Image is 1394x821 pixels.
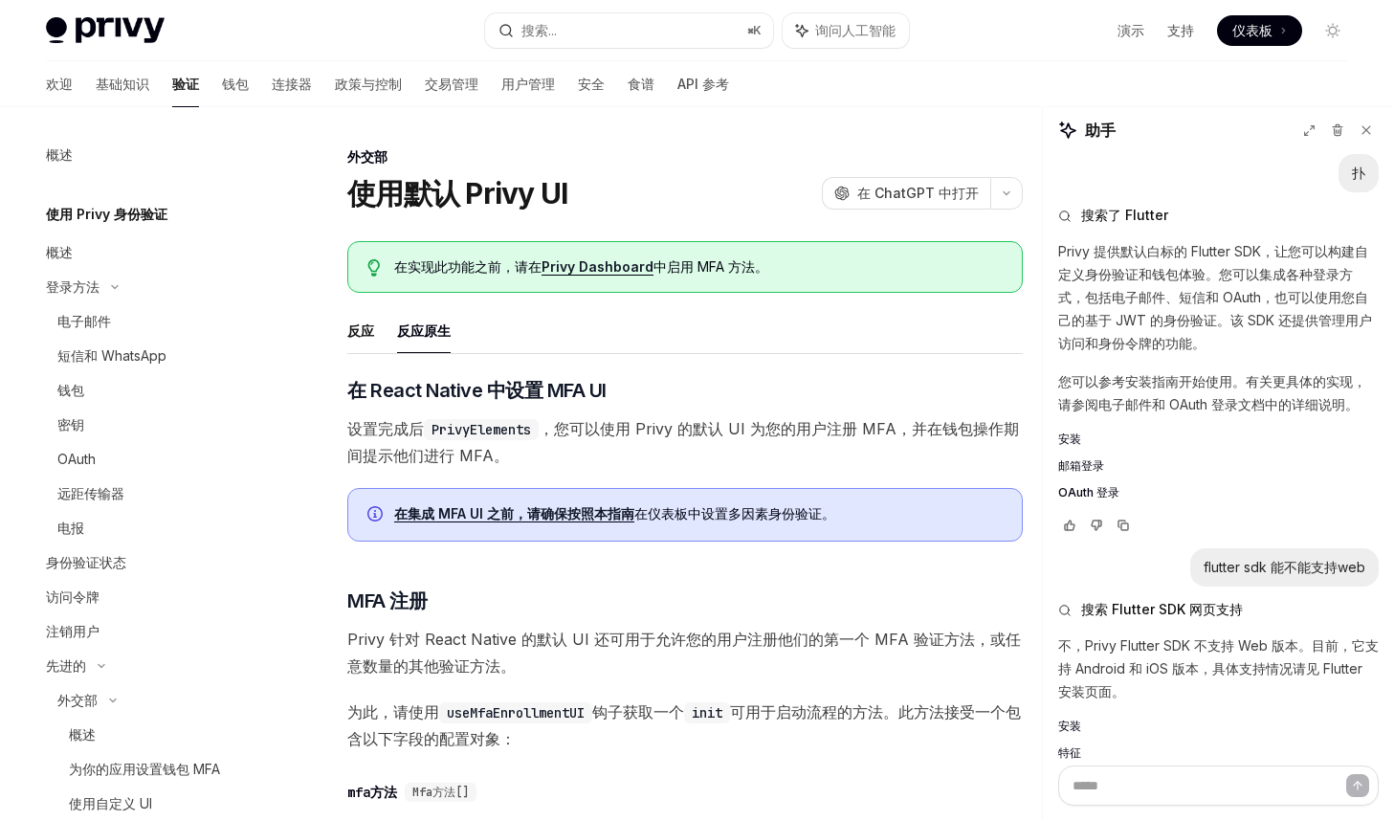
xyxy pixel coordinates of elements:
font: 远距传输器 [57,485,124,501]
font: 在实现此功能之前，请在 [394,258,542,275]
font: 为你的应用设置钱包 MFA [69,761,220,777]
font: 搜索... [521,22,557,38]
font: 登录方法 [46,278,100,295]
a: 支持 [1167,21,1194,40]
a: Privy Dashboard [542,258,653,276]
button: 反应 [347,308,374,353]
font: 概述 [46,244,73,260]
svg: 信息 [367,506,387,525]
a: 使用自定义 UI [31,787,276,821]
font: Mfa方法[] [412,785,469,800]
font: MFA 注册 [347,589,427,612]
a: 用户管理 [501,61,555,107]
a: 安装 [1058,432,1379,447]
a: 欢迎 [46,61,73,107]
a: 电报 [31,511,276,545]
a: 短信和 WhatsApp [31,339,276,373]
font: 邮箱登录 [1058,458,1104,473]
button: 询问人工智能 [783,13,909,48]
a: OAuth [31,442,276,477]
font: 交易管理 [425,76,478,92]
font: Privy 提供默认白标的 Flutter SDK，让您可以构建自定义身份验证和钱包体验。您可以集成各种登录方式，包括电子邮件、短信和 OAuth，也可以使用您自己的基于 JWT 的身份验证。该... [1058,243,1372,351]
a: 概述 [31,138,276,172]
font: 密钥 [57,416,84,433]
font: 反应原生 [397,322,451,339]
svg: 提示 [367,259,381,277]
button: 反应原生 [397,308,451,353]
a: 电子邮件 [31,304,276,339]
font: 在集成 MFA UI 之前，请确保按照本指南 [394,505,634,521]
font: 搜索 Flutter SDK 网页支持 [1081,601,1243,617]
a: 概述 [31,235,276,270]
button: 搜索...⌘K [485,13,773,48]
font: 概述 [46,146,73,163]
a: 连接器 [272,61,312,107]
button: 在 ChatGPT 中打开 [822,177,990,210]
font: 使用默认 Privy UI [347,176,567,211]
a: API 参考 [677,61,729,107]
a: 概述 [31,718,276,752]
font: 演示 [1117,22,1144,38]
font: 基础知识 [96,76,149,92]
button: 搜索 Flutter SDK 网页支持 [1058,600,1379,619]
font: 电报 [57,520,84,536]
a: 交易管理 [425,61,478,107]
a: 安装 [1058,719,1379,734]
a: 远距传输器 [31,477,276,511]
font: 搜索了 Flutter [1081,207,1168,223]
font: 支持 [1167,22,1194,38]
font: 钱包 [222,76,249,92]
a: 演示 [1117,21,1144,40]
font: 短信和 WhatsApp [57,347,166,364]
font: 安装 [1058,432,1081,446]
font: 您可以参考安装指南开始使用。有关更具体的实现，请参阅电子邮件和 OAuth 登录文档中的详细说明。 [1058,373,1366,412]
font: 在 ChatGPT 中打开 [857,185,979,201]
font: 外交部 [57,692,98,708]
font: 不，Privy Flutter SDK 不支持 Web 版本。目前，它支持 Android 和 iOS 版本，具体支持情况请见 Flutter 安装页面。 [1058,637,1379,699]
font: 为此，请使用 [347,702,439,721]
font: 先进的 [46,657,86,674]
font: 身份验证状态 [46,554,126,570]
font: ，您可以使用 Privy 的默认 UI 为您的用户注册 MFA，并在钱包操作期间提示他们进行 MFA。 [347,419,1019,465]
font: 电子邮件 [57,313,111,329]
font: 用户管理 [501,76,555,92]
font: 外交部 [347,148,387,165]
code: init [684,702,730,723]
a: 为你的应用设置钱包 MFA [31,752,276,787]
a: 密钥 [31,408,276,442]
font: 。 [822,505,835,521]
font: 仪表板 [1232,22,1272,38]
a: 基础知识 [96,61,149,107]
font: 验证 [172,76,199,92]
font: 使用 Privy 身份验证 [46,206,167,222]
font: 钩子获取一个 [592,702,684,721]
a: 特征 [1058,745,1379,761]
font: 助手 [1085,121,1116,140]
font: 政策与控制 [335,76,402,92]
a: 安全 [578,61,605,107]
font: 反应 [347,322,374,339]
button: 搜索了 Flutter [1058,206,1379,225]
font: 扑 [1352,165,1365,181]
button: 发送消息 [1346,774,1369,797]
font: 特征 [1058,745,1081,760]
font: API 参考 [677,76,729,92]
font: 安全 [578,76,605,92]
a: 注销用户 [31,614,276,649]
font: ⌘ [747,23,753,37]
font: 注销用户 [46,623,100,639]
font: 在 React Native 中设置 MFA UI [347,379,607,402]
a: OAuth 登录 [1058,485,1379,500]
a: 邮箱登录 [1058,458,1379,474]
font: 连接器 [272,76,312,92]
font: flutter sdk 能不能支持web [1204,559,1365,575]
a: 钱包 [31,373,276,408]
font: 欢迎 [46,76,73,92]
font: OAuth [57,451,96,467]
font: 访问令牌 [46,588,100,605]
font: 设置完成后 [347,419,424,438]
a: 访问令牌 [31,580,276,614]
a: 政策与控制 [335,61,402,107]
code: PrivyElements [424,419,539,440]
a: 在集成 MFA UI 之前，请确保按照本指南 [394,505,634,522]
